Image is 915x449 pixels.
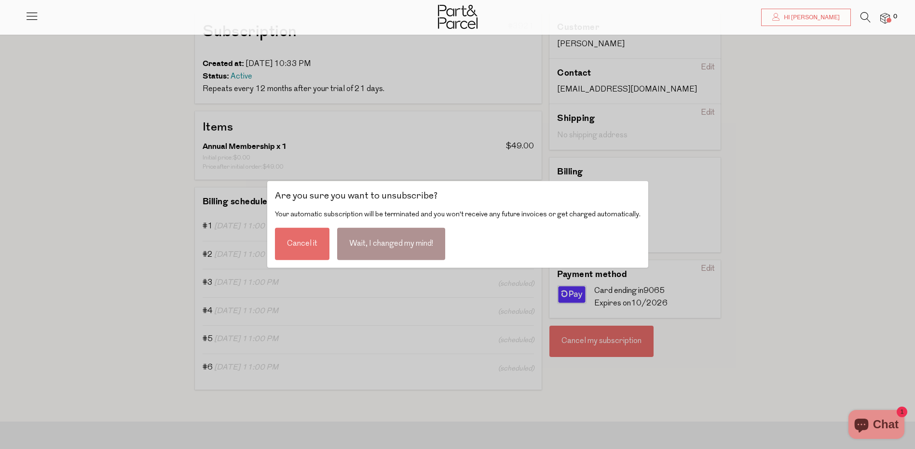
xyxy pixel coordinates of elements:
div: Wait, I changed my mind! [337,228,445,260]
a: Hi [PERSON_NAME] [761,9,851,26]
inbox-online-store-chat: Shopify online store chat [846,410,907,441]
a: 0 [880,13,890,23]
img: Part&Parcel [438,5,478,29]
div: Are you sure you want to unsubscribe? [275,189,641,205]
span: 0 [891,13,900,21]
div: Your automatic subscription will be terminated and you won't receive any future invoices or get c... [275,209,641,221]
div: Cancel it [275,228,329,260]
span: Hi [PERSON_NAME] [781,13,840,22]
